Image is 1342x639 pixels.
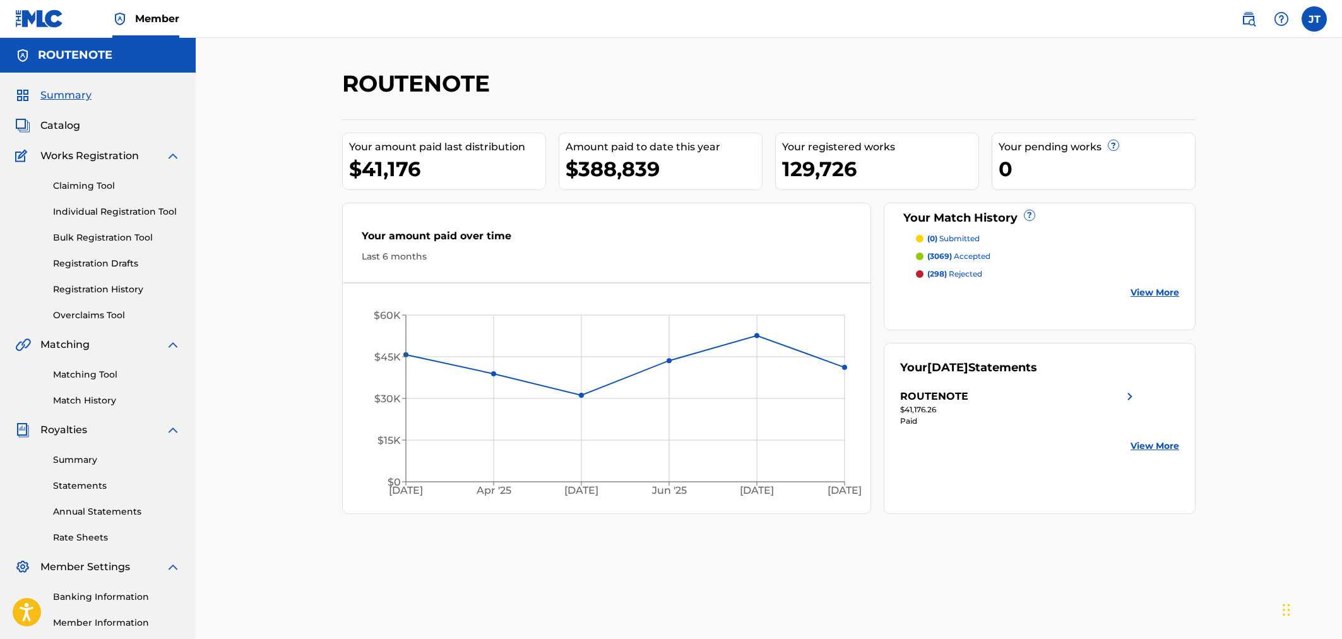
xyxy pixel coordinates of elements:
[40,148,139,164] span: Works Registration
[927,233,980,244] p: submitted
[15,48,30,63] img: Accounts
[40,559,130,575] span: Member Settings
[1307,429,1342,531] iframe: Resource Center
[362,229,852,250] div: Your amount paid over time
[15,559,30,575] img: Member Settings
[38,48,112,63] h5: ROUTENOTE
[1236,6,1261,32] a: Public Search
[53,368,181,381] a: Matching Tool
[566,155,762,183] div: $388,839
[165,148,181,164] img: expand
[53,531,181,544] a: Rate Sheets
[927,269,947,278] span: (298)
[165,422,181,438] img: expand
[1108,140,1119,150] span: ?
[927,251,990,262] p: accepted
[1269,6,1294,32] div: Help
[15,118,80,133] a: CatalogCatalog
[566,140,762,155] div: Amount paid to date this year
[916,268,1180,280] a: (298) rejected
[15,422,30,438] img: Royalties
[828,484,862,496] tspan: [DATE]
[927,234,937,243] span: (0)
[999,155,1195,183] div: 0
[53,205,181,218] a: Individual Registration Tool
[165,337,181,352] img: expand
[165,559,181,575] img: expand
[53,479,181,493] a: Statements
[53,616,181,630] a: Member Information
[374,309,401,321] tspan: $60K
[1024,210,1035,220] span: ?
[927,251,952,261] span: (3069)
[40,422,87,438] span: Royalties
[349,155,545,183] div: $41,176
[112,11,128,27] img: Top Rightsholder
[1274,11,1289,27] img: help
[1131,286,1179,299] a: View More
[53,394,181,407] a: Match History
[900,415,1137,427] div: Paid
[900,359,1037,376] div: Your Statements
[388,476,401,488] tspan: $0
[15,88,30,103] img: Summary
[15,88,92,103] a: SummarySummary
[53,231,181,244] a: Bulk Registration Tool
[1302,6,1327,32] div: User Menu
[362,250,852,263] div: Last 6 months
[389,484,423,496] tspan: [DATE]
[999,140,1195,155] div: Your pending works
[374,393,401,405] tspan: $30K
[53,590,181,604] a: Banking Information
[53,283,181,296] a: Registration History
[53,453,181,467] a: Summary
[15,9,64,28] img: MLC Logo
[40,337,90,352] span: Matching
[782,140,978,155] div: Your registered works
[374,351,401,363] tspan: $45K
[927,268,982,280] p: rejected
[1283,591,1290,629] div: Drag
[377,434,401,446] tspan: $15K
[651,484,687,496] tspan: Jun '25
[782,155,978,183] div: 129,726
[40,88,92,103] span: Summary
[900,210,1180,227] div: Your Match History
[740,484,774,496] tspan: [DATE]
[1279,578,1342,639] iframe: Chat Widget
[53,257,181,270] a: Registration Drafts
[900,389,968,404] div: ROUTENOTE
[15,118,30,133] img: Catalog
[53,505,181,518] a: Annual Statements
[53,179,181,193] a: Claiming Tool
[564,484,598,496] tspan: [DATE]
[40,118,80,133] span: Catalog
[15,148,32,164] img: Works Registration
[1131,439,1179,453] a: View More
[53,309,181,322] a: Overclaims Tool
[1241,11,1256,27] img: search
[900,389,1137,427] a: ROUTENOTEright chevron icon$41,176.26Paid
[1122,389,1137,404] img: right chevron icon
[916,251,1180,262] a: (3069) accepted
[135,11,179,26] span: Member
[349,140,545,155] div: Your amount paid last distribution
[927,361,968,374] span: [DATE]
[900,404,1137,415] div: $41,176.26
[476,484,511,496] tspan: Apr '25
[15,337,31,352] img: Matching
[916,233,1180,244] a: (0) submitted
[342,69,496,98] h2: ROUTENOTE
